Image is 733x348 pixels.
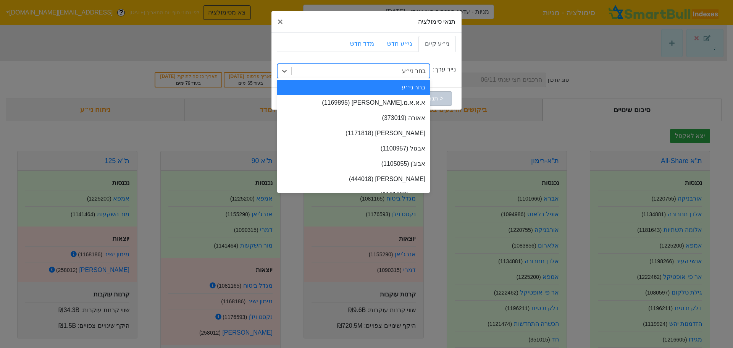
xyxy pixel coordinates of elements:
div: [PERSON_NAME] (444018) [277,172,430,187]
div: [PERSON_NAME] (1171818) [277,126,430,141]
div: אאורה (373019) [277,110,430,126]
div: אבגול (1100957) [277,141,430,156]
div: בחר ני״ע [277,80,430,95]
div: בחר ני״ע [402,66,426,76]
label: נייר ערך: [433,65,456,74]
div: תנאי סימולציה [271,11,462,33]
span: × [278,16,283,27]
a: מדד חדש [344,36,381,52]
a: ני״ע חדש [381,36,418,52]
div: אברא (1101666) [277,187,430,202]
div: א.א.א.מ.[PERSON_NAME] (1169895) [277,95,430,110]
a: ני״ע קיים [418,36,456,52]
div: אבוג'ן (1105055) [277,156,430,172]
